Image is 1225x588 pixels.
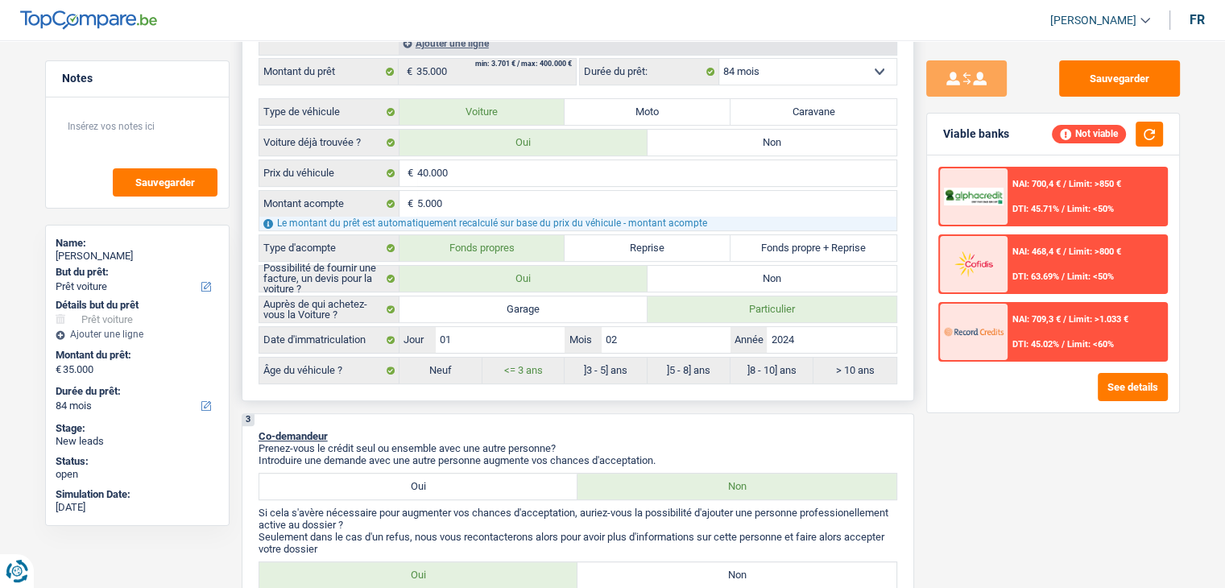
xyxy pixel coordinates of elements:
[62,72,213,85] h5: Notes
[259,99,399,125] label: Type de véhicule
[399,358,482,383] label: Neuf
[113,168,217,197] button: Sauvegarder
[565,99,730,125] label: Moto
[1063,179,1066,189] span: /
[648,130,896,155] label: Non
[56,237,219,250] div: Name:
[580,59,719,85] label: Durée du prêt:
[648,266,896,292] label: Non
[436,327,565,353] input: JJ
[56,455,219,468] div: Status:
[399,191,417,217] span: €
[399,235,565,261] label: Fonds propres
[56,385,216,398] label: Durée du prêt:
[1063,246,1066,257] span: /
[56,488,219,501] div: Simulation Date:
[56,422,219,435] div: Stage:
[1037,7,1150,34] a: [PERSON_NAME]
[1062,339,1065,350] span: /
[1067,339,1114,350] span: Limit: <60%
[1012,204,1059,214] span: DTI: 45.71%
[943,127,1009,141] div: Viable banks
[565,235,730,261] label: Reprise
[399,99,565,125] label: Voiture
[56,501,219,514] div: [DATE]
[259,59,399,85] label: Montant du prêt
[399,327,436,353] label: Jour
[259,130,399,155] label: Voiture déjà trouvée ?
[767,327,896,353] input: AAAA
[1067,271,1114,282] span: Limit: <50%
[399,59,416,85] span: €
[399,266,648,292] label: Oui
[1069,314,1128,325] span: Limit: >1.033 €
[648,296,896,322] label: Particulier
[56,329,219,340] div: Ajouter une ligne
[1059,60,1180,97] button: Sauvegarder
[577,474,896,499] label: Non
[1098,373,1168,401] button: See details
[259,442,897,454] p: Prenez-vous le crédit seul ou ensemble avec une autre personne?
[730,358,813,383] label: ]8 - 10] ans
[602,327,730,353] input: MM
[1012,339,1059,350] span: DTI: 45.02%
[1012,271,1059,282] span: DTI: 63.69%
[1012,314,1061,325] span: NAI: 709,3 €
[475,60,572,68] div: min: 3.701 € / max: 400.000 €
[730,235,896,261] label: Fonds propre + Reprise
[565,358,648,383] label: ]3 - 5] ans
[1050,14,1136,27] span: [PERSON_NAME]
[259,296,399,322] label: Auprès de qui achetez-vous la Voiture ?
[1012,179,1061,189] span: NAI: 700,4 €
[259,191,399,217] label: Montant acompte
[56,349,216,362] label: Montant du prêt:
[1052,125,1126,143] div: Not viable
[56,250,219,263] div: [PERSON_NAME]
[242,414,255,426] div: 3
[1012,246,1061,257] span: NAI: 468,4 €
[482,358,565,383] label: <= 3 ans
[399,296,648,322] label: Garage
[259,454,897,466] p: Introduire une demande avec une autre personne augmente vos chances d'acceptation.
[135,177,195,188] span: Sauvegarder
[259,430,328,442] span: Co-demandeur
[1062,204,1065,214] span: /
[56,468,219,481] div: open
[565,327,601,353] label: Mois
[944,317,1004,346] img: Record Credits
[56,299,219,312] div: Détails but du prêt
[1067,204,1114,214] span: Limit: <50%
[259,531,897,555] p: Seulement dans le cas d'un refus, nous vous recontacterons alors pour avoir plus d'informations s...
[399,160,417,186] span: €
[730,99,896,125] label: Caravane
[56,363,61,376] span: €
[259,327,399,353] label: Date d'immatriculation
[1063,314,1066,325] span: /
[56,435,219,448] div: New leads
[1069,179,1121,189] span: Limit: >850 €
[1069,246,1121,257] span: Limit: >800 €
[944,188,1004,206] img: AlphaCredit
[20,10,157,30] img: TopCompare Logo
[1062,271,1065,282] span: /
[1190,12,1205,27] div: fr
[259,358,399,383] label: Âge du véhicule ?
[259,266,399,292] label: Possibilité de fournir une facture, un devis pour la voiture ?
[259,160,399,186] label: Prix du véhicule
[259,562,578,588] label: Oui
[56,266,216,279] label: But du prêt:
[648,358,730,383] label: ]5 - 8] ans
[399,130,648,155] label: Oui
[259,217,896,230] div: Le montant du prêt est automatiquement recalculé sur base du prix du véhicule - montant acompte
[813,358,896,383] label: > 10 ans
[944,249,1004,279] img: Cofidis
[577,562,896,588] label: Non
[399,31,896,55] div: Ajouter une ligne
[259,474,578,499] label: Oui
[730,327,767,353] label: Année
[259,507,897,531] p: Si cela s'avère nécessaire pour augmenter vos chances d'acceptation, auriez-vous la possibilité d...
[259,235,399,261] label: Type d'acompte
